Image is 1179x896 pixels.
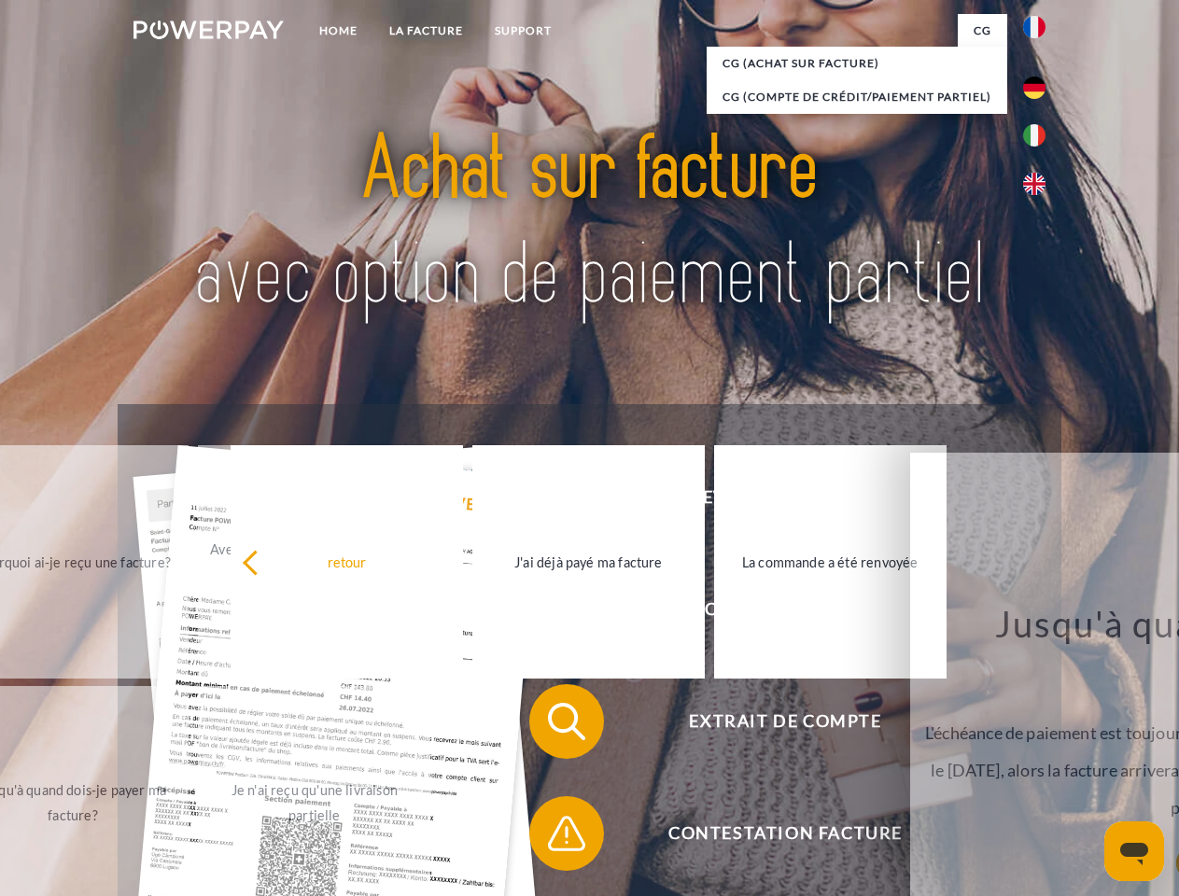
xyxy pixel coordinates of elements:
img: en [1023,173,1046,195]
div: J'ai déjà payé ma facture [484,549,694,574]
img: fr [1023,16,1046,38]
a: CG (Compte de crédit/paiement partiel) [707,80,1007,114]
div: Avez-vous reçu mes paiements, ai-je encore un solde ouvert? [209,537,419,587]
a: CG (achat sur facture) [707,47,1007,80]
div: La commande a été renvoyée [725,549,935,574]
a: Avez-vous reçu mes paiements, ai-je encore un solde ouvert? [198,445,430,679]
img: it [1023,124,1046,147]
div: retour [242,549,452,574]
img: logo-powerpay-white.svg [133,21,284,39]
img: title-powerpay_fr.svg [178,90,1001,357]
div: Je n'ai reçu qu'une livraison partielle [209,777,419,828]
img: de [1023,77,1046,99]
button: Extrait de compte [529,684,1015,759]
a: LA FACTURE [373,14,479,48]
span: Extrait de compte [556,684,1014,759]
a: CG [958,14,1007,48]
button: Contestation Facture [529,796,1015,871]
a: Home [303,14,373,48]
span: Contestation Facture [556,796,1014,871]
img: qb_search.svg [543,698,590,745]
iframe: Bouton de lancement de la fenêtre de messagerie [1104,821,1164,881]
a: Support [479,14,568,48]
img: qb_warning.svg [543,810,590,857]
